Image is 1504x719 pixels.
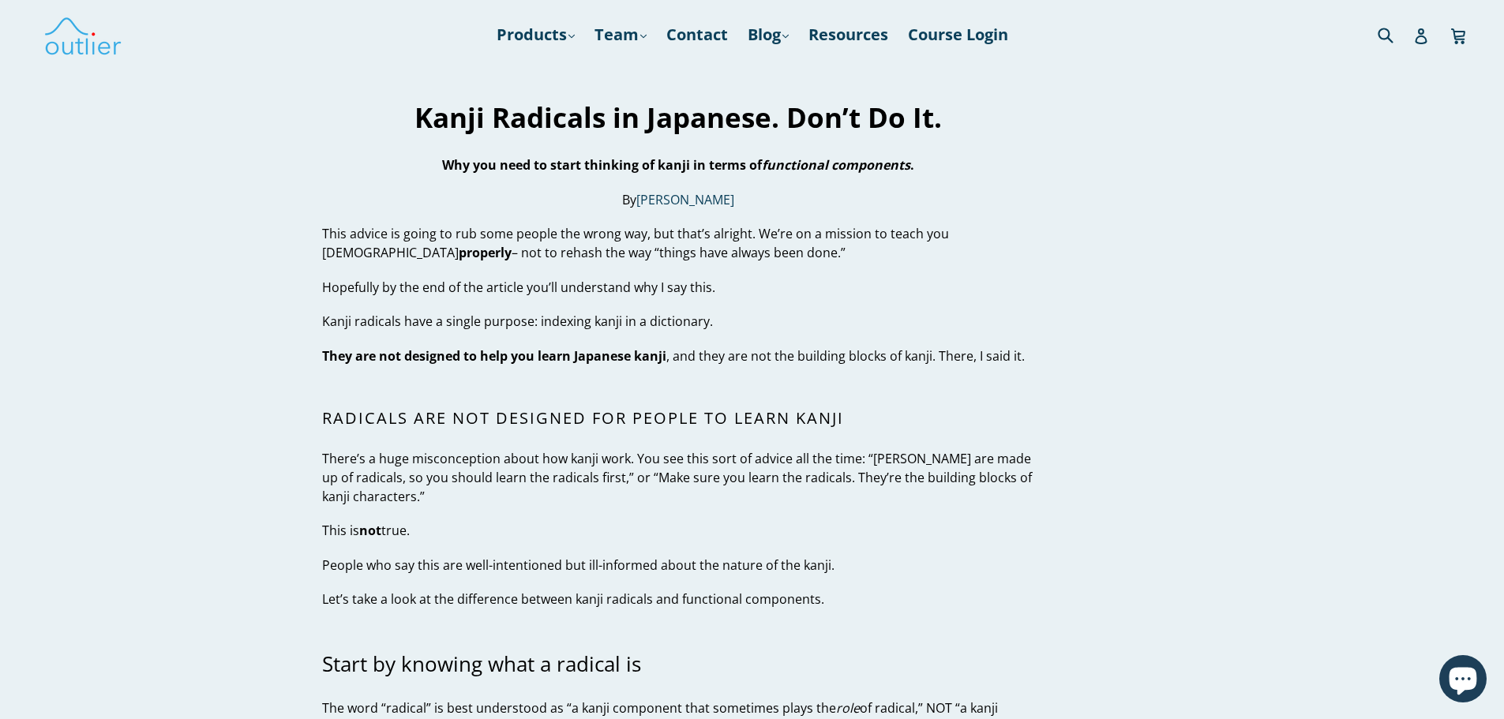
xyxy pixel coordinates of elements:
strong: Kanji Radicals in Japanese. Don’t Do It. [414,99,942,136]
p: People who say this are well-intentioned but ill-informed about the nature of the kanji. [322,556,1035,575]
h3: Start by knowing what a radical is [322,653,1035,677]
a: Blog [740,21,797,49]
p: Let’s take a look at the difference between kanji radicals and functional components. [322,590,1035,609]
a: Team [587,21,654,49]
inbox-online-store-chat: Shopify online store chat [1435,655,1491,706]
p: By [322,190,1035,209]
p: There’s a huge misconception about how kanji work. You see this sort of advice all the time: “[PE... [322,449,1035,506]
p: This is true. [322,522,1035,541]
img: Outlier Linguistics [43,12,122,58]
h2: Radicals are not designed for people to learn kanji [322,409,1035,428]
a: [PERSON_NAME] [636,191,734,209]
p: Kanji radicals have a single purpose: indexing kanji in a dictionary. [322,312,1035,331]
em: functional components [762,157,910,174]
strong: properly [459,244,512,261]
p: Hopefully by the end of the article you’ll understand why I say this. [322,278,1035,297]
strong: not [359,522,381,540]
p: This advice is going to rub some people the wrong way, but that’s alright. We’re on a mission to ... [322,224,1035,262]
a: Products [489,21,583,49]
p: , and they are not the building blocks of kanji. There, I said it. [322,346,1035,365]
input: Search [1374,18,1417,51]
a: Course Login [900,21,1016,49]
strong: They are not designed to help you learn Japanese kanji [322,347,666,365]
a: Resources [801,21,896,49]
a: Contact [658,21,736,49]
em: role [836,699,860,717]
strong: Why you need to start thinking of kanji in terms of . [442,157,914,174]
